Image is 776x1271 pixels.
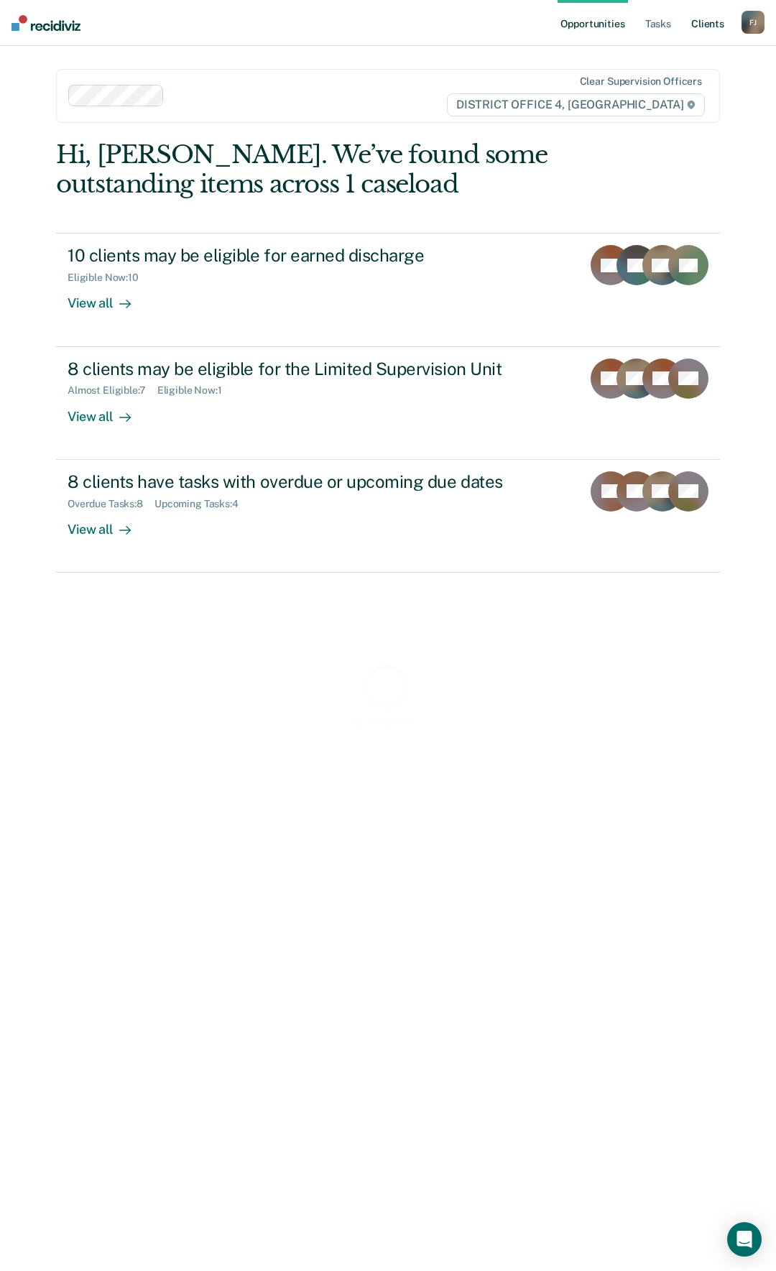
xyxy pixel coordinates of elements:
img: Recidiviz [11,15,80,31]
div: Open Intercom Messenger [727,1222,762,1257]
button: FJ [742,11,765,34]
div: Clear supervision officers [580,75,702,88]
div: Loading data... [354,716,422,728]
span: DISTRICT OFFICE 4, [GEOGRAPHIC_DATA] [447,93,705,116]
div: F J [742,11,765,34]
